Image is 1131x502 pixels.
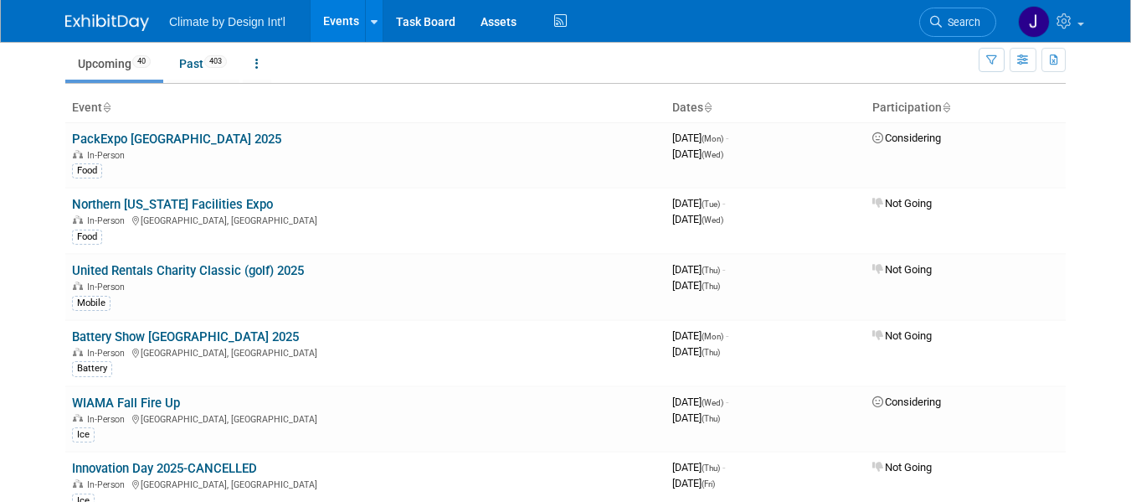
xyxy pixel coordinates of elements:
span: (Thu) [702,463,720,473]
img: In-Person Event [73,479,83,488]
span: (Thu) [702,282,720,291]
span: (Tue) [702,199,720,209]
span: [DATE] [672,197,725,210]
span: Climate by Design Int'l [169,15,285,28]
img: In-Person Event [73,215,83,224]
span: In-Person [87,479,130,490]
a: Upcoming40 [65,48,163,80]
span: - [722,197,725,210]
span: - [726,396,728,408]
span: (Wed) [702,398,723,407]
a: Battery Show [GEOGRAPHIC_DATA] 2025 [72,329,299,344]
span: [DATE] [672,147,723,160]
img: In-Person Event [73,414,83,422]
span: - [722,461,725,474]
span: (Thu) [702,348,720,357]
a: Innovation Day 2025-CANCELLED [72,461,257,476]
div: Battery [72,361,112,376]
div: [GEOGRAPHIC_DATA], [GEOGRAPHIC_DATA] [72,411,659,425]
span: (Wed) [702,215,723,225]
th: Event [65,94,666,122]
span: In-Person [87,150,130,161]
img: ExhibitDay [65,14,149,31]
div: [GEOGRAPHIC_DATA], [GEOGRAPHIC_DATA] [72,345,659,359]
a: Search [919,8,996,37]
span: In-Person [87,348,130,359]
span: Not Going [872,197,932,210]
div: Ice [72,427,95,442]
a: United Rentals Charity Classic (golf) 2025 [72,263,304,278]
span: (Wed) [702,150,723,159]
span: - [726,132,728,144]
div: [GEOGRAPHIC_DATA], [GEOGRAPHIC_DATA] [72,477,659,490]
span: [DATE] [672,213,723,225]
img: JoAnna Quade [1018,6,1050,38]
span: [DATE] [672,132,728,144]
a: Sort by Start Date [703,101,712,114]
th: Participation [866,94,1066,122]
span: [DATE] [672,461,725,474]
span: Considering [872,132,941,144]
img: In-Person Event [73,150,83,158]
span: - [722,263,725,276]
span: Search [942,16,980,28]
span: In-Person [87,282,130,292]
a: Sort by Participation Type [942,101,950,114]
span: In-Person [87,414,130,425]
span: [DATE] [672,477,715,489]
img: In-Person Event [73,348,83,356]
span: [DATE] [672,396,728,408]
span: (Thu) [702,266,720,275]
span: [DATE] [672,329,728,342]
span: [DATE] [672,411,720,424]
span: 403 [204,55,227,68]
span: (Mon) [702,134,723,143]
span: Not Going [872,329,932,342]
th: Dates [666,94,866,122]
span: (Fri) [702,479,715,489]
span: (Thu) [702,414,720,423]
span: Not Going [872,263,932,276]
div: Food [72,230,102,245]
span: [DATE] [672,279,720,292]
span: Not Going [872,461,932,474]
span: [DATE] [672,263,725,276]
a: Northern [US_STATE] Facilities Expo [72,197,273,212]
a: Past403 [167,48,239,80]
div: Food [72,163,102,179]
a: WIAMA Fall Fire Up [72,396,180,411]
div: Mobile [72,296,111,311]
span: (Mon) [702,332,723,341]
span: 40 [132,55,151,68]
img: In-Person Event [73,282,83,290]
span: [DATE] [672,345,720,358]
a: PackExpo [GEOGRAPHIC_DATA] 2025 [72,132,281,147]
span: In-Person [87,215,130,226]
div: [GEOGRAPHIC_DATA], [GEOGRAPHIC_DATA] [72,213,659,226]
span: Considering [872,396,941,408]
span: - [726,329,728,342]
a: Sort by Event Name [102,101,111,114]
